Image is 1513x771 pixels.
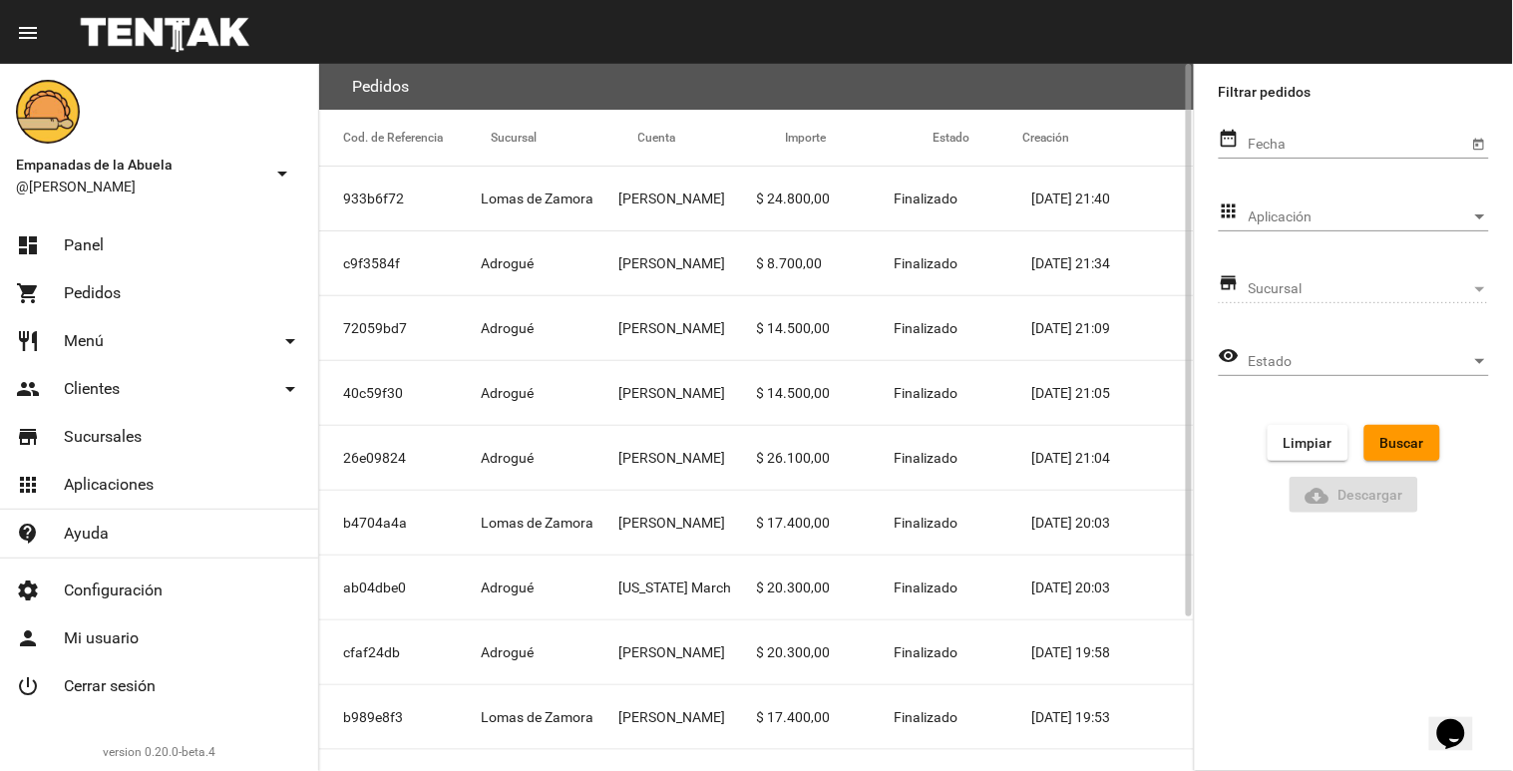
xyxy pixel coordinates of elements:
mat-cell: [DATE] 21:09 [1032,296,1194,360]
span: Sucursal [1249,281,1471,297]
span: Empanadas de la Abuela [16,153,262,177]
span: Adrogué [481,642,534,662]
span: Finalizado [895,448,958,468]
span: Estado [1249,354,1471,370]
span: Buscar [1380,435,1424,451]
span: Adrogué [481,383,534,403]
mat-cell: 72059bd7 [319,296,481,360]
mat-cell: $ 24.800,00 [757,167,895,230]
mat-cell: $ 17.400,00 [757,685,895,749]
span: Adrogué [481,253,534,273]
span: Finalizado [895,383,958,403]
mat-cell: $ 20.300,00 [757,620,895,684]
span: Menú [64,331,104,351]
span: Finalizado [895,642,958,662]
mat-cell: $ 17.400,00 [757,491,895,555]
span: @[PERSON_NAME] [16,177,262,196]
mat-cell: [DATE] 21:04 [1032,426,1194,490]
mat-icon: restaurant [16,329,40,353]
mat-cell: 40c59f30 [319,361,481,425]
mat-header-cell: Importe [785,110,933,166]
mat-cell: [PERSON_NAME] [618,426,756,490]
span: Pedidos [64,283,121,303]
mat-cell: $ 8.700,00 [757,231,895,295]
mat-cell: b4704a4a [319,491,481,555]
mat-cell: [DATE] 21:34 [1032,231,1194,295]
mat-select: Sucursal [1249,281,1489,297]
mat-icon: arrow_drop_down [270,162,294,186]
span: Finalizado [895,189,958,208]
span: Limpiar [1284,435,1332,451]
span: Adrogué [481,318,534,338]
mat-icon: store [1219,271,1240,295]
mat-icon: apps [1219,199,1240,223]
mat-cell: cfaf24db [319,620,481,684]
h3: Pedidos [352,73,409,101]
mat-icon: Descargar Reporte [1306,484,1329,508]
input: Fecha [1249,137,1468,153]
span: Cerrar sesión [64,676,156,696]
img: f0136945-ed32-4f7c-91e3-a375bc4bb2c5.png [16,80,80,144]
mat-cell: [PERSON_NAME] [618,361,756,425]
span: Finalizado [895,253,958,273]
span: Clientes [64,379,120,399]
span: Mi usuario [64,628,139,648]
mat-icon: shopping_cart [16,281,40,305]
mat-icon: date_range [1219,127,1240,151]
mat-cell: [DATE] 20:03 [1032,491,1194,555]
span: Adrogué [481,578,534,597]
mat-cell: [DATE] 19:58 [1032,620,1194,684]
mat-cell: [DATE] 20:03 [1032,556,1194,619]
span: Aplicaciones [64,475,154,495]
iframe: chat widget [1429,691,1493,751]
mat-cell: $ 14.500,00 [757,361,895,425]
span: Finalizado [895,318,958,338]
span: Adrogué [481,448,534,468]
mat-cell: [DATE] 21:40 [1032,167,1194,230]
mat-select: Estado [1249,354,1489,370]
mat-select: Aplicación [1249,209,1489,225]
mat-header-cell: Creación [1022,110,1194,166]
mat-icon: arrow_drop_down [278,377,302,401]
mat-icon: settings [16,578,40,602]
span: Aplicación [1249,209,1471,225]
button: Buscar [1364,425,1440,461]
span: Finalizado [895,707,958,727]
mat-cell: 933b6f72 [319,167,481,230]
span: Lomas de Zamora [481,189,593,208]
span: Lomas de Zamora [481,513,593,533]
mat-cell: [PERSON_NAME] [618,231,756,295]
mat-cell: c9f3584f [319,231,481,295]
span: Configuración [64,580,163,600]
mat-icon: power_settings_new [16,674,40,698]
span: Descargar [1306,487,1403,503]
mat-cell: [PERSON_NAME] [618,167,756,230]
mat-header-cell: Estado [933,110,1022,166]
mat-icon: arrow_drop_down [278,329,302,353]
mat-cell: [PERSON_NAME] [618,620,756,684]
mat-icon: visibility [1219,344,1240,368]
mat-icon: store [16,425,40,449]
mat-cell: [PERSON_NAME] [618,491,756,555]
mat-cell: $ 14.500,00 [757,296,895,360]
mat-cell: [PERSON_NAME] [618,296,756,360]
span: Finalizado [895,513,958,533]
span: Lomas de Zamora [481,707,593,727]
mat-cell: [DATE] 21:05 [1032,361,1194,425]
span: Sucursales [64,427,142,447]
mat-cell: [US_STATE] March [618,556,756,619]
span: Panel [64,235,104,255]
mat-cell: 26e09824 [319,426,481,490]
mat-icon: people [16,377,40,401]
span: Ayuda [64,524,109,544]
mat-cell: $ 26.100,00 [757,426,895,490]
mat-icon: menu [16,21,40,45]
mat-icon: contact_support [16,522,40,546]
mat-header-cell: Cod. de Referencia [319,110,491,166]
mat-header-cell: Sucursal [491,110,638,166]
mat-icon: apps [16,473,40,497]
mat-cell: [PERSON_NAME] [618,685,756,749]
mat-cell: [DATE] 19:53 [1032,685,1194,749]
label: Filtrar pedidos [1219,80,1489,104]
button: Limpiar [1268,425,1348,461]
